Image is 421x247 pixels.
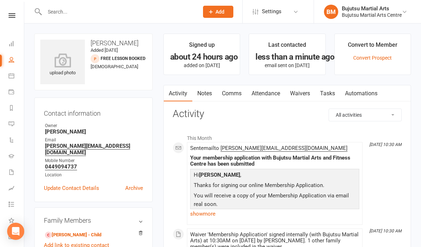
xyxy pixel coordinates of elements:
[45,157,143,164] div: Mobile Number
[192,85,217,102] a: Notes
[342,12,402,18] div: Bujutsu Martial Arts Centre
[45,128,143,135] strong: [PERSON_NAME]
[42,7,194,17] input: Search...
[369,228,401,233] i: [DATE] 10:30 AM
[189,40,215,53] div: Signed up
[44,107,143,117] h3: Contact information
[192,181,357,191] p: Thanks for signing our online Membership Application.
[215,9,224,15] span: Add
[342,5,402,12] div: Bujutsu Martial Arts
[101,56,146,61] span: Free Lesson Booked
[217,85,247,102] a: Comms
[255,62,319,68] p: email sent on [DATE]
[91,64,138,69] span: [DEMOGRAPHIC_DATA]
[173,109,402,120] h3: Activity
[203,6,233,18] button: Add
[45,122,143,129] div: Owner
[40,53,85,77] div: upload photo
[45,231,101,239] a: [PERSON_NAME] - Child
[315,85,340,102] a: Tasks
[9,52,25,69] a: People
[192,171,357,181] p: Hi ,
[9,181,25,197] a: Assessments
[45,137,143,143] div: Email
[170,53,233,61] div: about 24 hours ago
[324,5,338,19] div: BM
[164,85,192,102] a: Activity
[7,223,24,240] div: Open Intercom Messenger
[262,4,281,20] span: Settings
[192,191,357,210] p: You will receive a copy of your Membership Application via email real soon.
[44,184,99,192] a: Update Contact Details
[9,69,25,85] a: Calendar
[9,213,25,229] a: What's New
[353,55,392,61] a: Convert Prospect
[9,36,25,52] a: Dashboard
[369,142,401,147] i: [DATE] 10:30 AM
[91,47,118,53] time: Added [DATE]
[190,209,359,219] a: show more
[9,101,25,117] a: Reports
[9,85,25,101] a: Payments
[268,40,306,53] div: Last contacted
[40,40,147,47] h3: [PERSON_NAME]
[199,172,240,178] strong: [PERSON_NAME]
[173,131,402,142] li: This Month
[190,155,359,167] div: Your membership application with Bujutsu Martial Arts and Fitness Centre has been submitted
[285,85,315,102] a: Waivers
[255,53,319,61] div: less than a minute ago
[348,40,397,53] div: Convert to Member
[45,172,143,178] div: Location
[190,145,348,152] span: Sent email to
[170,62,233,68] p: added on [DATE]
[340,85,382,102] a: Automations
[44,217,143,224] h3: Family Members
[125,184,143,192] a: Archive
[247,85,285,102] a: Attendance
